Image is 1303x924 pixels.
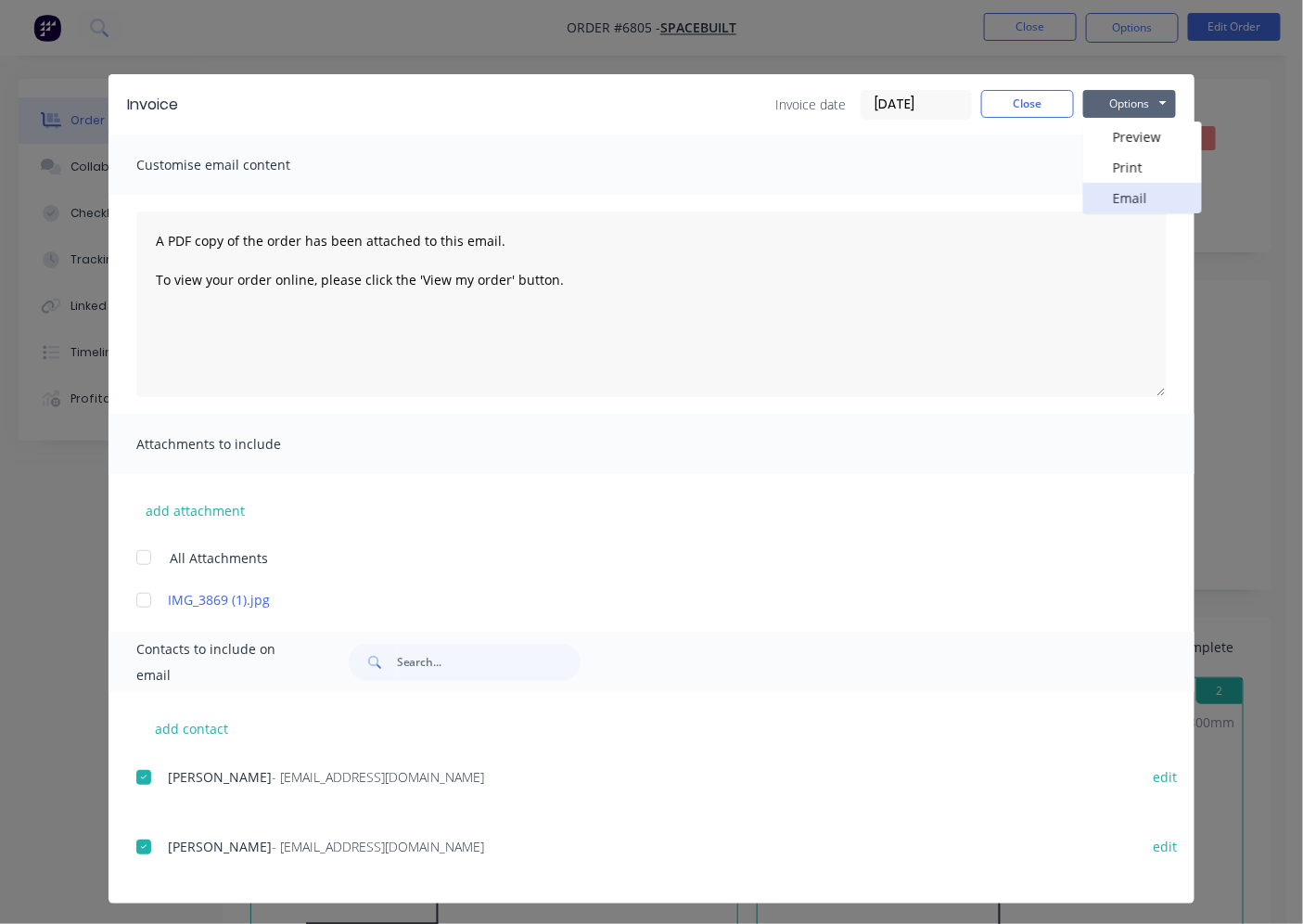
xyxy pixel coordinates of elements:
[136,152,340,178] span: Customise email content
[1083,152,1202,183] button: Print
[272,768,484,786] span: - [EMAIL_ADDRESS][DOMAIN_NAME]
[1143,764,1189,789] button: edit
[168,590,1120,610] a: IMG_3869 (1).jpg
[170,548,268,568] span: All Attachments
[775,95,846,114] span: Invoice date
[168,768,272,786] span: [PERSON_NAME]
[1143,834,1189,859] button: edit
[272,838,484,855] span: - [EMAIL_ADDRESS][DOMAIN_NAME]
[168,838,272,855] span: [PERSON_NAME]
[136,636,302,688] span: Contacts to include on email
[136,714,248,742] button: add contact
[1083,183,1202,213] button: Email
[981,90,1074,118] button: Close
[136,431,340,457] span: Attachments to include
[1083,90,1176,118] button: Options
[127,94,178,116] div: Invoice
[136,496,254,524] button: add attachment
[397,644,581,681] input: Search...
[136,212,1167,397] textarea: A PDF copy of the order has been attached to this email. To view your order online, please click ...
[1083,122,1202,152] button: Preview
